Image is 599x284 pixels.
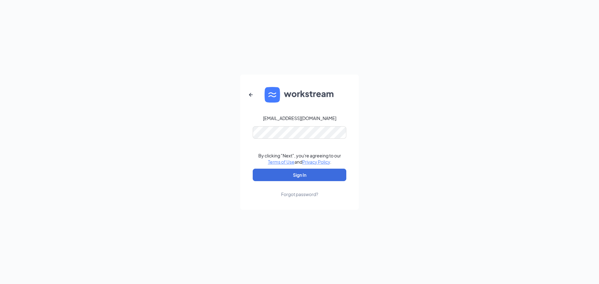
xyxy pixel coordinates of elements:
[258,152,341,165] div: By clicking "Next", you're agreeing to our and .
[243,87,258,102] button: ArrowLeftNew
[247,91,255,99] svg: ArrowLeftNew
[268,159,295,165] a: Terms of Use
[263,115,336,121] div: [EMAIL_ADDRESS][DOMAIN_NAME]
[281,181,318,197] a: Forgot password?
[281,191,318,197] div: Forgot password?
[265,87,334,103] img: WS logo and Workstream text
[302,159,330,165] a: Privacy Policy
[253,169,346,181] button: Sign In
